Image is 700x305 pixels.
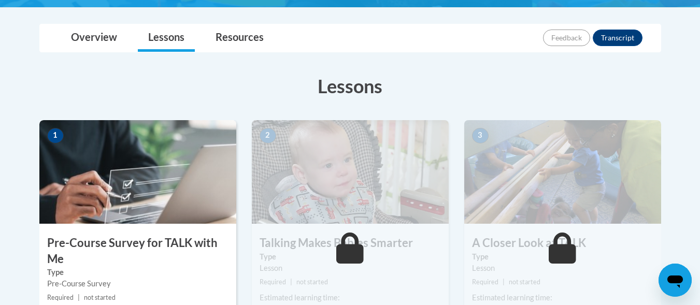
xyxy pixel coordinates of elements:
span: 3 [472,128,489,143]
div: Estimated learning time: [260,292,441,303]
div: Lesson [472,263,653,274]
span: Required [47,294,74,301]
label: Type [472,251,653,263]
label: Type [47,267,228,278]
h3: Pre-Course Survey for TALK with Me [39,235,236,267]
span: | [503,278,505,286]
span: not started [84,294,116,301]
span: Required [472,278,498,286]
a: Overview [61,24,127,52]
h3: Lessons [39,73,661,99]
div: Estimated learning time: [472,292,653,303]
button: Feedback [543,30,590,46]
div: Lesson [260,263,441,274]
h3: A Closer Look at TALK [464,235,661,251]
span: 2 [260,128,276,143]
img: Course Image [464,120,661,224]
span: Required [260,278,286,286]
button: Transcript [593,30,642,46]
img: Course Image [39,120,236,224]
span: | [290,278,292,286]
span: not started [296,278,328,286]
img: Course Image [252,120,449,224]
h3: Talking Makes Babies Smarter [252,235,449,251]
label: Type [260,251,441,263]
iframe: Button to launch messaging window [659,264,692,297]
span: 1 [47,128,64,143]
span: | [78,294,80,301]
div: Pre-Course Survey [47,278,228,289]
span: not started [509,278,540,286]
a: Resources [205,24,274,52]
a: Lessons [138,24,195,52]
